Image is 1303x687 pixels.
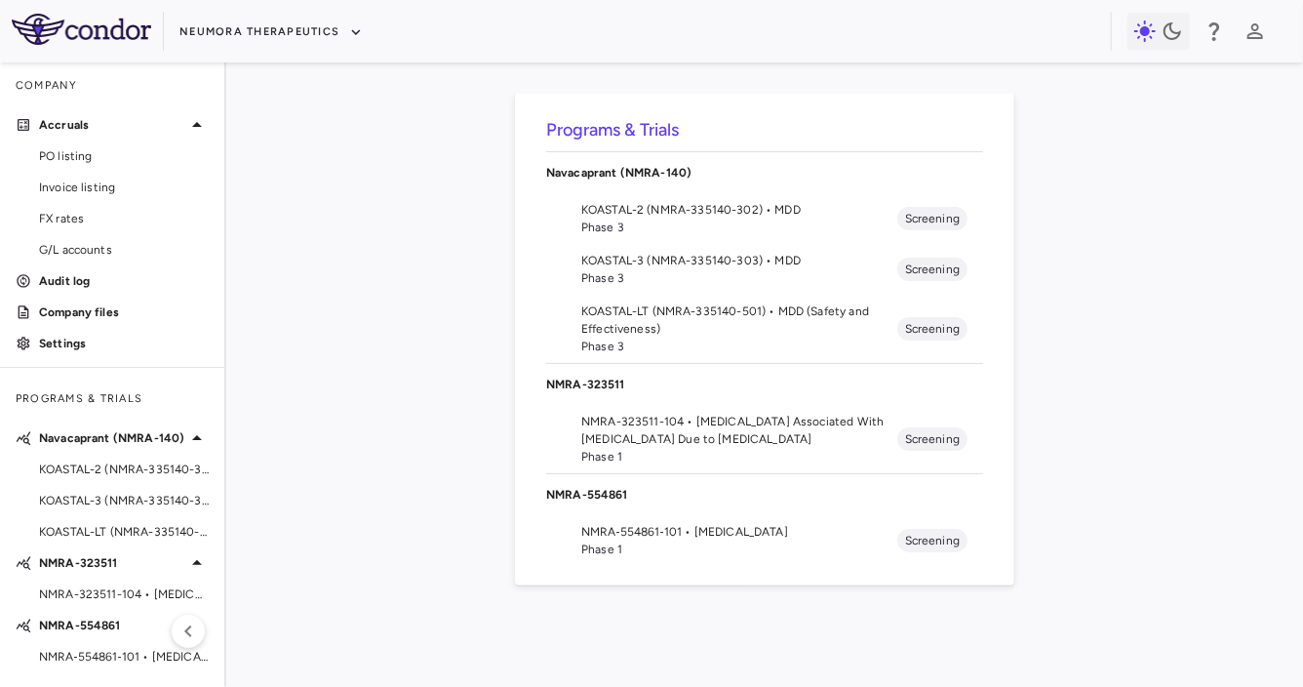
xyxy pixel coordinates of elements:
[546,376,983,393] p: NMRA-323511
[897,430,967,448] span: Screening
[179,17,363,48] button: Neumora Therapeutics
[546,244,983,295] li: KOASTAL-3 (NMRA-335140-303) • MDDPhase 3Screening
[546,164,983,182] p: Navacaprant (NMRA-140)
[897,210,967,227] span: Screening
[581,269,897,287] span: Phase 3
[546,117,983,143] h6: Programs & Trials
[39,335,209,352] p: Settings
[581,338,897,355] span: Phase 3
[581,252,897,269] span: KOASTAL-3 (NMRA-335140-303) • MDD
[39,303,209,321] p: Company files
[897,532,967,549] span: Screening
[39,648,209,666] span: NMRA‐554861‐101 • [MEDICAL_DATA]
[581,541,897,558] span: Phase 1
[39,210,209,227] span: FX rates
[546,364,983,405] div: NMRA-323511
[39,147,209,165] span: PO listing
[581,201,897,219] span: KOASTAL-2 (NMRA-335140-302) • MDD
[39,554,185,572] p: NMRA-323511
[39,492,209,509] span: KOASTAL-3 (NMRA-335140-303) • MDD
[546,515,983,566] li: NMRA‐554861‐101 • [MEDICAL_DATA]Phase 1Screening
[897,320,967,338] span: Screening
[546,486,983,504] p: NMRA-554861
[39,272,209,290] p: Audit log
[39,586,209,603] span: NMRA-323511-104 • [MEDICAL_DATA] Associated With [MEDICAL_DATA] Due to [MEDICAL_DATA]
[581,219,897,236] span: Phase 3
[39,429,185,447] p: Navacaprant (NMRA-140)
[39,179,209,196] span: Invoice listing
[546,152,983,193] div: Navacaprant (NMRA-140)
[39,241,209,259] span: G/L accounts
[581,413,897,448] span: NMRA-323511-104 • [MEDICAL_DATA] Associated With [MEDICAL_DATA] Due to [MEDICAL_DATA]
[39,617,185,634] p: NMRA-554861
[897,261,967,278] span: Screening
[546,193,983,244] li: KOASTAL-2 (NMRA-335140-302) • MDDPhase 3Screening
[546,405,983,473] li: NMRA-323511-104 • [MEDICAL_DATA] Associated With [MEDICAL_DATA] Due to [MEDICAL_DATA]Phase 1Scree...
[581,523,897,541] span: NMRA‐554861‐101 • [MEDICAL_DATA]
[546,295,983,363] li: KOASTAL-LT (NMRA-335140-501) • MDD (Safety and Effectiveness)Phase 3Screening
[12,14,151,45] img: logo-full-SnFGN8VE.png
[546,474,983,515] div: NMRA-554861
[39,523,209,541] span: KOASTAL-LT (NMRA-335140-501) • MDD (Safety and Effectiveness)
[581,448,897,465] span: Phase 1
[581,303,897,338] span: KOASTAL-LT (NMRA-335140-501) • MDD (Safety and Effectiveness)
[39,116,185,134] p: Accruals
[39,461,209,478] span: KOASTAL-2 (NMRA-335140-302) • MDD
